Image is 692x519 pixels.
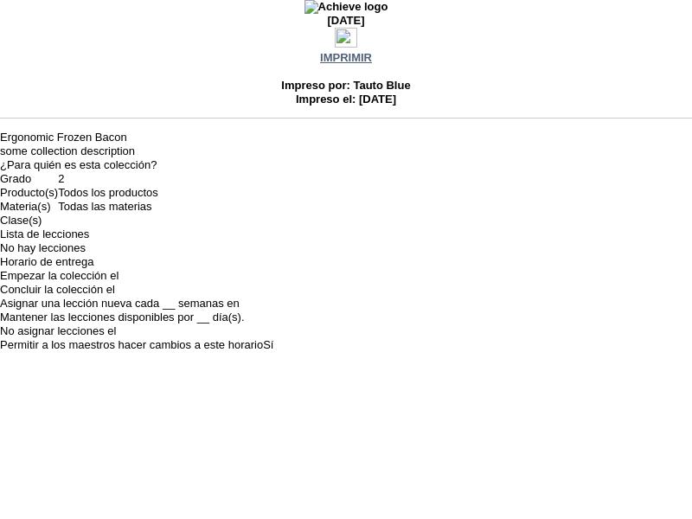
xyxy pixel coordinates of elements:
[335,28,357,48] img: print.gif
[320,51,372,64] a: IMPRIMIR
[263,338,273,352] td: Sí
[58,186,158,200] td: Todos los productos
[58,200,158,214] td: Todas las materias
[58,172,158,186] td: 2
